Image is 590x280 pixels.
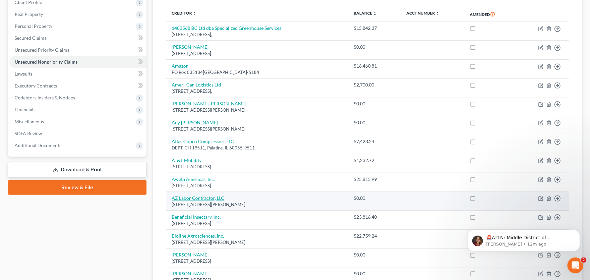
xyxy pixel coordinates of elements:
h1: Messages [49,3,85,14]
div: $0.00 [354,119,396,126]
div: [PERSON_NAME] [24,30,62,37]
img: Profile image for Lindsey [8,195,21,208]
i: unfold_more [436,12,440,16]
div: [STREET_ADDRESS][PERSON_NAME] [172,201,343,208]
div: $16,460.81 [354,63,396,69]
span: Miscellaneous [15,119,44,124]
a: Any [PERSON_NAME] [172,120,218,125]
div: $7,423.24 [354,138,396,145]
div: [STREET_ADDRESS][PERSON_NAME] [172,107,343,113]
div: $2,700.00 [354,82,396,88]
a: [PERSON_NAME] [172,252,208,257]
div: $0.00 [354,44,396,50]
iframe: Intercom live chat [567,257,583,273]
span: No problem! [24,48,52,53]
div: $1,232.72 [354,157,396,164]
a: AZ Labor Contractor, LLC [172,195,224,201]
div: • 12m ago [63,30,87,37]
a: 1483568 BC Ltd dba Specialized Greenhouse Services [172,25,281,31]
a: Unsecured Nonpriority Claims [9,56,147,68]
span: Unsecured Priority Claims [15,47,69,53]
div: • [DATE] [63,152,82,159]
a: Executory Contracts [9,80,147,92]
div: [STREET_ADDRESS], [172,31,343,38]
div: [STREET_ADDRESS] [172,50,343,57]
div: [STREET_ADDRESS] [172,258,343,264]
div: [STREET_ADDRESS][PERSON_NAME] [172,239,343,246]
span: SOFA Review [15,131,42,136]
div: Close [116,3,128,15]
div: [PERSON_NAME] [24,152,62,159]
img: Profile image for James [8,48,21,61]
div: $15,842.37 [354,25,396,31]
span: Lawsuits [15,71,32,77]
span: Real Property [15,11,43,17]
button: Send us a message [30,187,102,200]
div: [STREET_ADDRESS], [172,88,343,94]
a: Creditor unfold_more [172,11,197,16]
div: [PERSON_NAME] [24,128,62,135]
a: Aweta Americas, Inc. [172,176,215,182]
div: [PERSON_NAME] [24,201,62,208]
div: $23,816.40 [354,214,396,220]
div: • [DATE] [63,201,82,208]
a: Balance unfold_more [354,11,377,16]
div: • [DATE] [63,177,82,184]
a: Ameri-Can Logistics Ltd [172,82,221,87]
a: Secured Claims [9,32,147,44]
div: [STREET_ADDRESS] [172,164,343,170]
a: Review & File [8,180,147,195]
img: Profile image for Emma [8,72,21,85]
span: Personal Property [15,23,52,29]
a: SOFA Review [9,128,147,140]
span: Home [15,223,29,228]
div: [PERSON_NAME] [24,79,62,86]
div: $0.00 [354,195,396,201]
a: Lawsuits [9,68,147,80]
a: AT&T Mobility [172,157,202,163]
div: • [DATE] [63,79,82,86]
img: Profile image for Kelly [8,121,21,135]
i: unfold_more [193,12,197,16]
div: $0.00 [354,100,396,107]
span: Unsecured Nonpriority Claims [15,59,78,65]
i: unfold_more [373,12,377,16]
iframe: Intercom notifications message [457,216,590,262]
div: DEPT. CH 19511, Palatine, IL 60055-9511 [172,145,343,151]
div: • [DATE] [63,54,82,61]
img: Profile image for Lindsey [8,170,21,184]
a: Download & Print [8,162,147,178]
a: [PERSON_NAME] [172,44,208,50]
a: [PERSON_NAME] [PERSON_NAME] [172,101,246,106]
div: $22,759.24 [354,233,396,239]
div: PO Box 035184[GEOGRAPHIC_DATA]-5184 [172,69,343,76]
img: Profile image for Lindsey [8,146,21,159]
span: Thank you. [24,195,49,200]
a: Amazon [172,63,189,69]
a: Bioline Agrosciences, Inc. [172,233,224,239]
div: [PERSON_NAME] [24,54,62,61]
a: Unsecured Priority Claims [9,44,147,56]
span: Financials [15,107,35,112]
div: [PERSON_NAME] [24,103,62,110]
div: [STREET_ADDRESS][PERSON_NAME] [172,126,343,132]
a: Acct Number unfold_more [406,11,440,16]
button: Help [88,207,133,233]
div: [STREET_ADDRESS] [172,220,343,227]
div: • [DATE] [63,128,82,135]
div: • [DATE] [63,103,82,110]
span: 2 [581,257,586,263]
th: Amended [465,7,517,22]
div: $0.00 [354,252,396,258]
span: Secured Claims [15,35,46,41]
span: Codebtors Insiders & Notices [15,95,75,100]
button: Messages [44,207,88,233]
div: $0.00 [354,270,396,277]
img: Profile image for Emma [8,97,21,110]
div: [STREET_ADDRESS] [172,183,343,189]
div: $25,815.99 [354,176,396,183]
